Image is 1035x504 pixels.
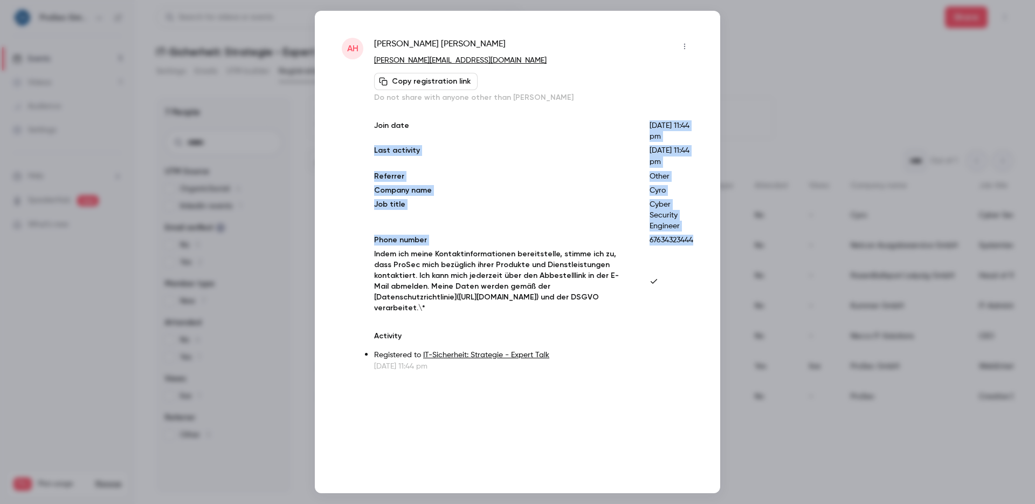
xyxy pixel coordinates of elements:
p: Referrer [374,171,632,182]
a: [PERSON_NAME][EMAIL_ADDRESS][DOMAIN_NAME] [374,57,547,64]
span: AH [347,42,358,55]
p: [DATE] 11:44 pm [374,361,693,372]
p: Cyber Security Engineer [650,199,693,231]
p: Phone number [374,235,632,246]
p: 67634323444 [650,235,693,246]
p: Activity [374,331,693,342]
p: Company name [374,185,632,196]
p: Indem ich meine Kontaktinformationen bereitstelle, stimme ich zu, dass ProSec mich bezüglich ihre... [374,249,632,314]
p: [DATE] 11:44 pm [650,120,693,142]
button: Copy registration link [374,73,478,90]
p: Cyro [650,185,693,196]
p: Last activity [374,145,632,168]
p: Join date [374,120,632,142]
p: Registered to [374,350,693,361]
span: [PERSON_NAME] [PERSON_NAME] [374,38,506,55]
p: Other [650,171,693,182]
a: IT-Sicherheit: Strategie - Expert Talk [423,351,549,359]
span: [DATE] 11:44 pm [650,147,689,166]
p: Job title [374,199,632,231]
p: Do not share with anyone other than [PERSON_NAME] [374,92,693,103]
